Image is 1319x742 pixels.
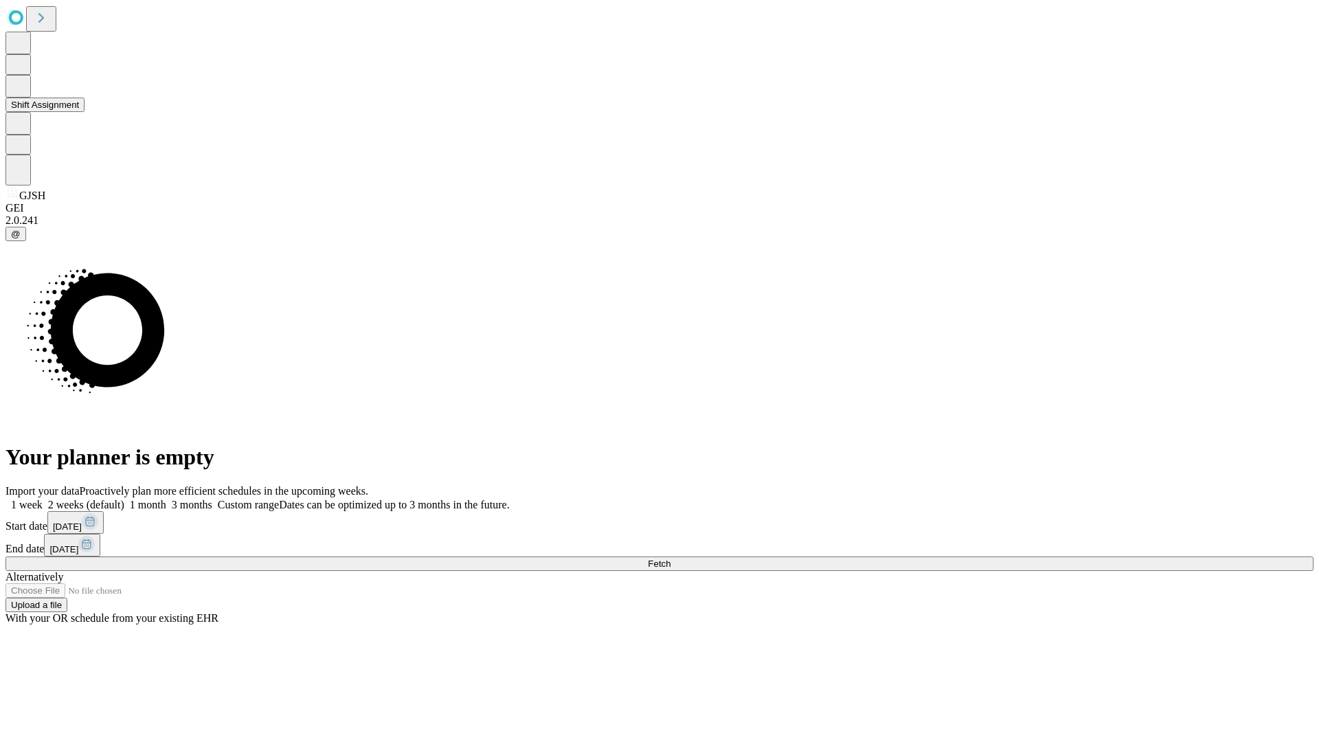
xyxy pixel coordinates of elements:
[5,98,84,112] button: Shift Assignment
[5,445,1314,470] h1: Your planner is empty
[130,499,166,510] span: 1 month
[49,544,78,554] span: [DATE]
[648,559,670,569] span: Fetch
[19,190,45,201] span: GJSH
[80,485,368,497] span: Proactively plan more efficient schedules in the upcoming weeks.
[5,511,1314,534] div: Start date
[5,485,80,497] span: Import your data
[53,521,82,532] span: [DATE]
[11,229,21,239] span: @
[279,499,509,510] span: Dates can be optimized up to 3 months in the future.
[218,499,279,510] span: Custom range
[5,612,218,624] span: With your OR schedule from your existing EHR
[5,556,1314,571] button: Fetch
[11,499,43,510] span: 1 week
[44,534,100,556] button: [DATE]
[5,227,26,241] button: @
[5,571,63,583] span: Alternatively
[172,499,212,510] span: 3 months
[5,202,1314,214] div: GEI
[5,598,67,612] button: Upload a file
[5,534,1314,556] div: End date
[5,214,1314,227] div: 2.0.241
[47,511,104,534] button: [DATE]
[48,499,124,510] span: 2 weeks (default)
